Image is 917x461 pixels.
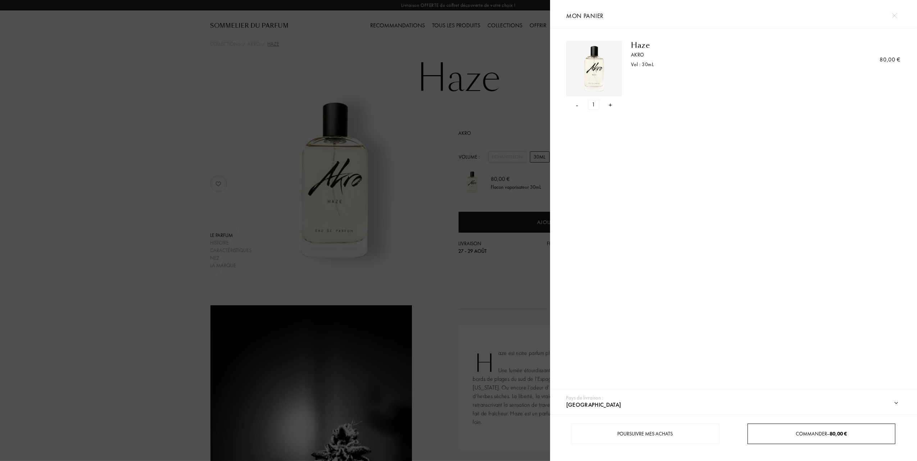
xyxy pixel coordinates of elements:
span: 80,00 € [830,430,848,437]
div: 80,00 € [880,55,900,64]
img: OAZ6UJTAFO.png [568,43,620,95]
div: + [609,100,612,110]
a: Akro [631,51,817,59]
span: Commander – [796,430,848,437]
a: Haze [631,41,817,50]
div: - [576,100,578,110]
div: Vol : 30 mL [631,61,817,68]
span: Mon panier [566,12,604,20]
div: Poursuivre mes achats [572,424,719,444]
div: 1 [588,100,599,110]
img: cross.svg [892,13,897,18]
div: Pays de livraison : [566,394,603,402]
